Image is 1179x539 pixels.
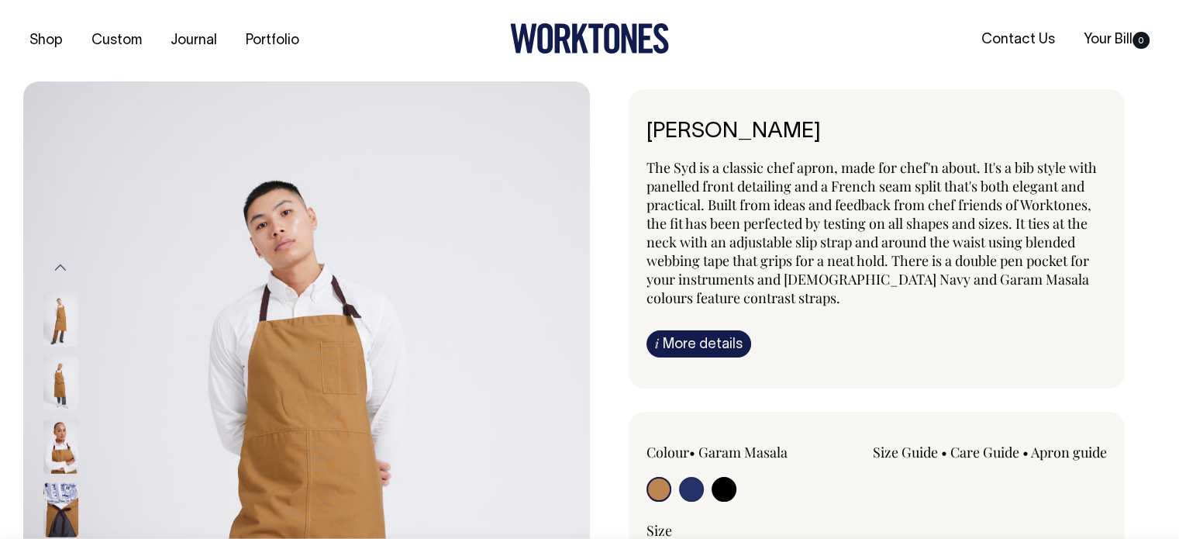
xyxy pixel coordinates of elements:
[43,355,78,409] img: garam-masala
[1132,32,1150,49] span: 0
[689,443,695,461] span: •
[950,443,1019,461] a: Care Guide
[975,27,1061,53] a: Contact Us
[43,482,78,537] img: garam-masala
[43,419,78,473] img: garam-masala
[646,443,831,461] div: Colour
[164,28,223,54] a: Journal
[646,330,751,358] a: iMore details
[1077,27,1156,53] a: Your Bill0
[49,250,72,285] button: Previous
[698,443,788,461] label: Garam Masala
[23,28,69,54] a: Shop
[646,120,1108,144] h6: [PERSON_NAME]
[1022,443,1029,461] span: •
[85,28,148,54] a: Custom
[646,158,1097,307] span: The Syd is a classic chef apron, made for chef'n about. It's a bib style with panelled front deta...
[941,443,947,461] span: •
[873,443,938,461] a: Size Guide
[1031,443,1107,461] a: Apron guide
[43,292,78,346] img: garam-masala
[240,28,305,54] a: Portfolio
[655,335,659,351] span: i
